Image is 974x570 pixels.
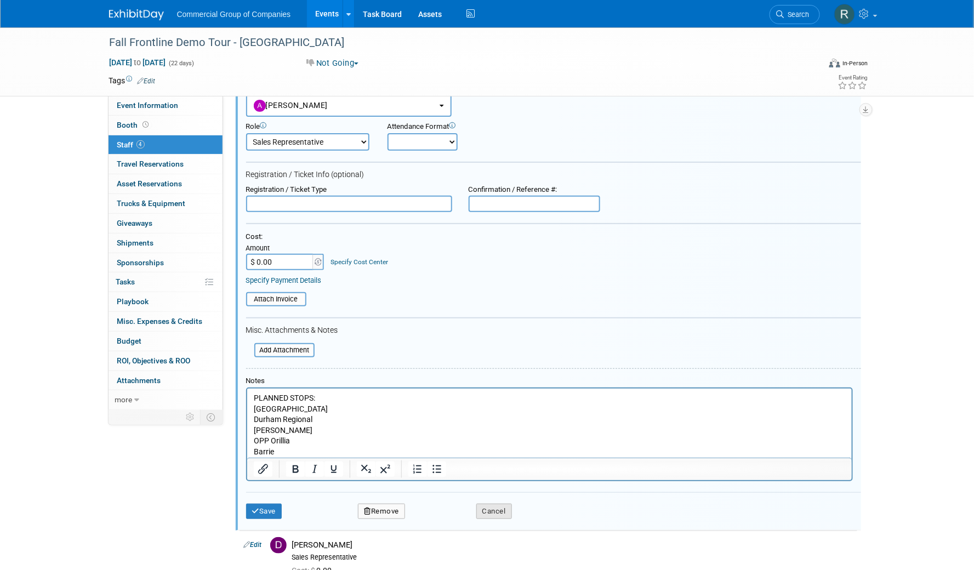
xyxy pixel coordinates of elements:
[834,4,855,25] img: Rod Leland
[117,297,149,306] span: Playbook
[109,272,223,292] a: Tasks
[109,135,223,155] a: Staff4
[254,101,328,110] span: [PERSON_NAME]
[388,122,529,132] div: Attendance Format
[246,504,282,519] button: Save
[117,140,145,149] span: Staff
[141,121,151,129] span: Booth not reserved yet
[109,75,156,86] td: Tags
[254,461,272,477] button: Insert/edit link
[200,410,223,424] td: Toggle Event Tabs
[376,461,395,477] button: Superscript
[117,159,184,168] span: Travel Reservations
[109,332,223,351] a: Budget
[829,59,840,67] img: Format-Inperson.png
[133,58,143,67] span: to
[109,371,223,390] a: Attachments
[117,356,191,365] span: ROI, Objectives & ROO
[136,140,145,149] span: 4
[247,389,852,458] iframe: Rich Text Area
[358,504,405,519] button: Remove
[109,292,223,311] a: Playbook
[117,179,183,188] span: Asset Reservations
[109,312,223,331] a: Misc. Expenses & Credits
[246,326,861,335] div: Misc. Attachments & Notes
[117,121,151,129] span: Booth
[177,10,291,19] span: Commercial Group of Companies
[246,122,371,132] div: Role
[246,276,322,284] a: Specify Payment Details
[109,58,167,67] span: [DATE] [DATE]
[331,258,388,266] a: Specify Cost Center
[303,58,363,69] button: Not Going
[117,219,153,227] span: Giveaways
[428,461,446,477] button: Bullet list
[117,317,203,326] span: Misc. Expenses & Credits
[838,75,867,81] div: Event Rating
[246,244,326,254] div: Amount
[476,504,512,519] button: Cancel
[117,337,142,345] span: Budget
[324,461,343,477] button: Underline
[116,277,135,286] span: Tasks
[286,461,305,477] button: Bold
[181,410,201,424] td: Personalize Event Tab Strip
[109,253,223,272] a: Sponsorships
[117,101,179,110] span: Event Information
[469,185,600,195] div: Confirmation / Reference #:
[246,170,861,180] div: Registration / Ticket Info (optional)
[109,155,223,174] a: Travel Reservations
[842,59,868,67] div: In-Person
[109,351,223,371] a: ROI, Objectives & ROO
[246,94,452,117] button: [PERSON_NAME]
[109,96,223,115] a: Event Information
[117,258,164,267] span: Sponsorships
[244,541,262,549] a: Edit
[292,540,853,550] div: [PERSON_NAME]
[109,174,223,193] a: Asset Reservations
[246,185,452,195] div: Registration / Ticket Type
[292,553,853,562] div: Sales Representative
[770,5,820,24] a: Search
[305,461,324,477] button: Italic
[246,377,853,386] div: Notes
[109,233,223,253] a: Shipments
[109,9,164,20] img: ExhibitDay
[784,10,810,19] span: Search
[117,376,161,385] span: Attachments
[138,77,156,85] a: Edit
[106,33,804,53] div: Fall Frontline Demo Tour - [GEOGRAPHIC_DATA]
[117,238,154,247] span: Shipments
[246,232,861,242] div: Cost:
[117,199,186,208] span: Trucks & Equipment
[408,461,427,477] button: Numbered list
[755,57,868,73] div: Event Format
[109,214,223,233] a: Giveaways
[109,116,223,135] a: Booth
[357,461,375,477] button: Subscript
[109,194,223,213] a: Trucks & Equipment
[168,60,195,67] span: (22 days)
[109,390,223,409] a: more
[270,537,287,554] img: D.jpg
[115,395,133,404] span: more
